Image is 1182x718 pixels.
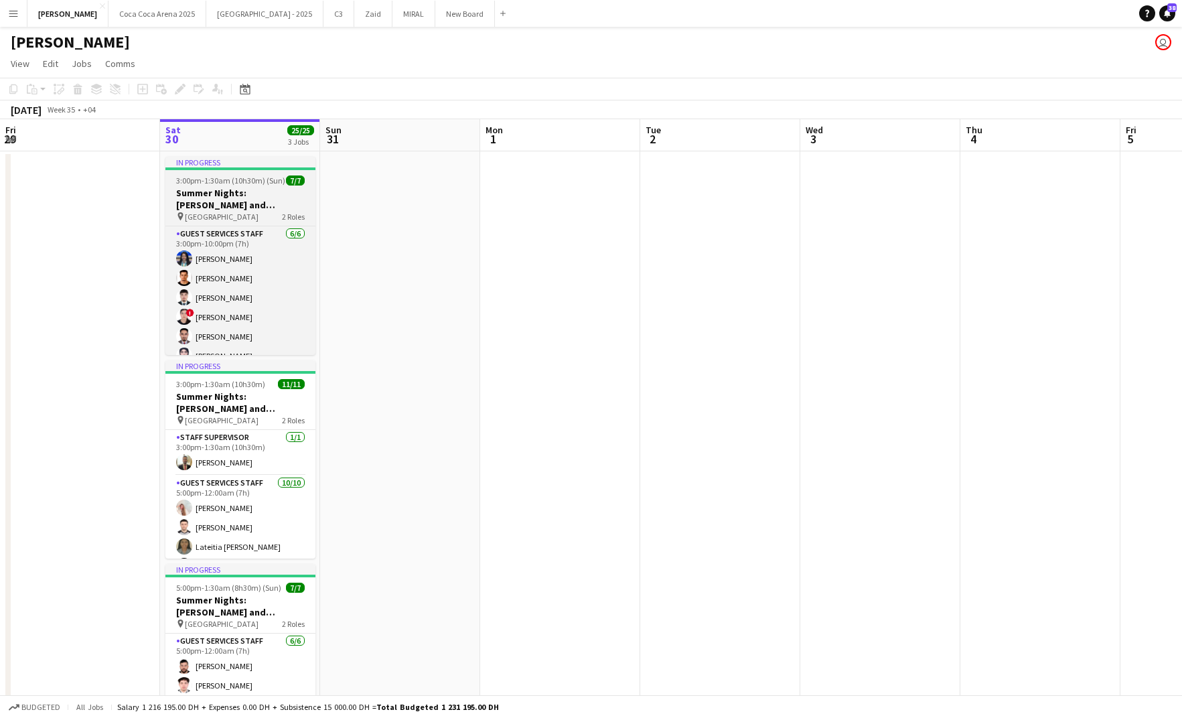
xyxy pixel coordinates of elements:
button: Coca Coca Arena 2025 [108,1,206,27]
span: 11/11 [278,379,305,389]
button: [PERSON_NAME] [27,1,108,27]
span: 2 Roles [282,212,305,222]
span: Mon [486,124,503,136]
span: Jobs [72,58,92,70]
app-job-card: In progress3:00pm-1:30am (10h30m) (Sun)7/7Summer Nights: [PERSON_NAME] and [PERSON_NAME] - Extern... [165,157,315,355]
span: Thu [966,124,982,136]
span: [GEOGRAPHIC_DATA] [185,212,258,222]
span: 29 [3,131,16,147]
span: 2 [644,131,661,147]
span: 3 [804,131,823,147]
app-card-role: Staff Supervisor1/13:00pm-1:30am (10h30m)[PERSON_NAME] [165,430,315,476]
span: 7/7 [286,175,305,186]
button: C3 [323,1,354,27]
span: Tue [646,124,661,136]
span: [GEOGRAPHIC_DATA] [185,415,258,425]
a: Edit [38,55,64,72]
button: Zaid [354,1,392,27]
h3: Summer Nights: [PERSON_NAME] and [PERSON_NAME] - Internal [165,594,315,618]
a: View [5,55,35,72]
span: View [11,58,29,70]
div: In progress [165,157,315,167]
app-job-card: In progress3:00pm-1:30am (10h30m) (Sun)11/11Summer Nights: [PERSON_NAME] and [PERSON_NAME] - Inte... [165,360,315,559]
span: Sun [325,124,342,136]
button: [GEOGRAPHIC_DATA] - 2025 [206,1,323,27]
span: 3:00pm-1:30am (10h30m) (Sun) [176,175,285,186]
div: In progress [165,564,315,575]
span: [GEOGRAPHIC_DATA] [185,619,258,629]
a: Comms [100,55,141,72]
a: 38 [1159,5,1175,21]
a: Jobs [66,55,97,72]
h3: Summer Nights: [PERSON_NAME] and [PERSON_NAME] - Internal [165,390,315,415]
div: [DATE] [11,103,42,117]
span: ! [186,309,194,317]
app-user-avatar: Kate Oliveros [1155,34,1171,50]
span: 7/7 [286,583,305,593]
span: Edit [43,58,58,70]
button: New Board [435,1,495,27]
div: +04 [83,104,96,115]
div: 3 Jobs [288,137,313,147]
span: 4 [964,131,982,147]
h3: Summer Nights: [PERSON_NAME] and [PERSON_NAME] - External [165,187,315,211]
span: 31 [323,131,342,147]
span: Comms [105,58,135,70]
span: Budgeted [21,703,60,712]
app-card-role: Guest Services Staff10/105:00pm-12:00am (7h)[PERSON_NAME][PERSON_NAME]Lateitia [PERSON_NAME] [165,476,315,696]
div: Salary 1 216 195.00 DH + Expenses 0.00 DH + Subsistence 15 000.00 DH = [117,702,499,712]
span: Total Budgeted 1 231 195.00 DH [376,702,499,712]
span: 2 Roles [282,619,305,629]
span: Wed [806,124,823,136]
span: Fri [5,124,16,136]
button: Budgeted [7,700,62,715]
span: 30 [163,131,181,147]
span: 2 Roles [282,415,305,425]
app-card-role: Guest Services Staff6/63:00pm-10:00pm (7h)[PERSON_NAME][PERSON_NAME][PERSON_NAME]![PERSON_NAME][P... [165,226,315,369]
span: Week 35 [44,104,78,115]
span: 5 [1124,131,1136,147]
span: 5:00pm-1:30am (8h30m) (Sun) [176,583,281,593]
span: 38 [1167,3,1177,12]
span: 3:00pm-1:30am (10h30m) (Sun) [176,379,278,389]
span: 1 [484,131,503,147]
div: In progress [165,360,315,371]
button: MIRAL [392,1,435,27]
span: Fri [1126,124,1136,136]
span: All jobs [74,702,106,712]
span: Sat [165,124,181,136]
h1: [PERSON_NAME] [11,32,130,52]
span: 25/25 [287,125,314,135]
